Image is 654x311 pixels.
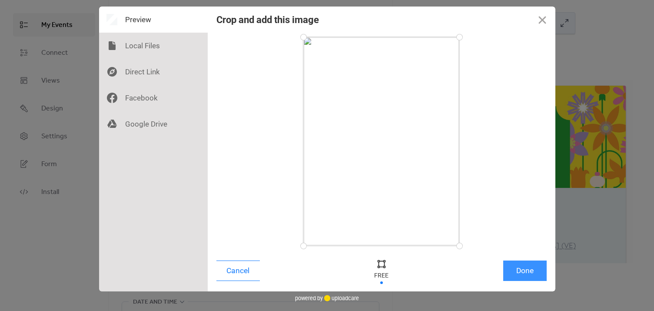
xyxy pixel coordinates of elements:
[216,14,319,25] div: Crop and add this image
[99,59,208,85] div: Direct Link
[529,7,555,33] button: Close
[503,261,547,281] button: Done
[99,85,208,111] div: Facebook
[99,111,208,137] div: Google Drive
[295,291,359,304] div: powered by
[216,261,260,281] button: Cancel
[99,7,208,33] div: Preview
[99,33,208,59] div: Local Files
[323,295,359,301] a: uploadcare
